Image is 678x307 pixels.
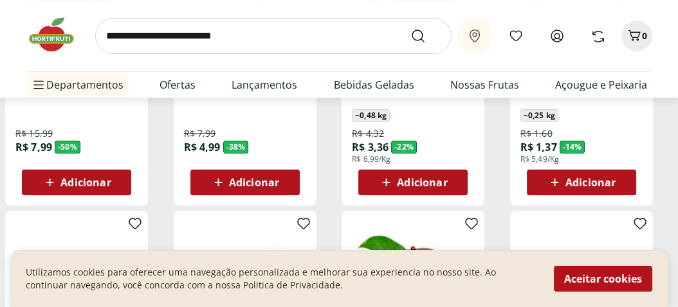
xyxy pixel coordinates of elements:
[520,109,558,122] span: ~ 0,25 kg
[15,140,52,154] span: R$ 7,99
[60,177,111,188] span: Adicionar
[555,77,647,92] a: Açougue e Peixaria
[391,141,417,153] span: - 22 %
[410,28,441,44] button: Submit Search
[184,140,221,154] span: R$ 4,99
[560,141,585,153] span: - 14 %
[520,154,560,164] span: R$ 5,49/Kg
[31,69,46,100] button: Menu
[95,18,452,54] input: search
[520,127,553,140] span: R$ 1,60
[26,266,538,292] p: Utilizamos cookies para oferecer uma navegação personalizada e melhorar sua experiencia no nosso ...
[642,30,647,42] span: 0
[397,177,447,188] span: Adicionar
[26,15,90,54] img: Hortifruti
[15,127,53,140] span: R$ 15,99
[55,141,80,153] span: - 50 %
[554,266,652,292] button: Aceitar cookies
[223,141,249,153] span: - 38 %
[22,170,131,195] button: Adicionar
[352,127,384,140] span: R$ 4,32
[352,154,391,164] span: R$ 6,99/Kg
[450,77,519,92] a: Nossas Frutas
[232,77,297,92] a: Lançamentos
[160,77,196,92] a: Ofertas
[352,140,389,154] span: R$ 3,36
[190,170,300,195] button: Adicionar
[358,170,468,195] button: Adicionar
[520,140,557,154] span: R$ 1,37
[352,109,390,122] span: ~ 0,48 kg
[334,77,414,92] a: Bebidas Geladas
[184,127,216,140] span: R$ 7,99
[527,170,636,195] button: Adicionar
[621,21,652,51] button: Carrinho
[31,69,124,100] span: Departamentos
[565,177,616,188] span: Adicionar
[229,177,279,188] span: Adicionar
